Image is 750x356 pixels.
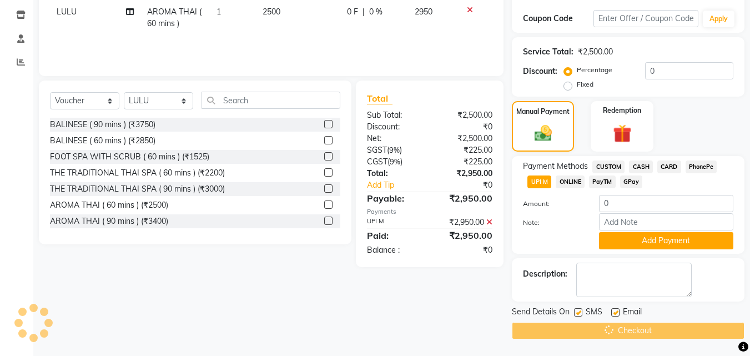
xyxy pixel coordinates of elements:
label: Note: [515,218,590,228]
span: CASH [629,161,653,173]
span: Total [367,93,392,104]
span: GPay [620,176,643,188]
div: ₹2,950.00 [430,168,501,179]
div: Payments [367,207,492,217]
label: Redemption [603,106,641,116]
div: ₹0 [430,121,501,133]
div: ( ) [359,144,430,156]
span: Payment Methods [523,161,588,172]
div: Payable: [359,192,430,205]
span: CUSTOM [592,161,625,173]
span: AROMA THAI ( 60 mins ) [147,7,202,28]
span: PhonePe [686,161,717,173]
div: Service Total: [523,46,573,58]
span: 2500 [263,7,280,17]
span: 9% [389,146,400,154]
div: Coupon Code [523,13,593,24]
div: ₹225.00 [430,144,501,156]
input: Amount [599,195,733,212]
div: THE TRADITIONAL THAI SPA ( 60 mins ) (₹2200) [50,167,225,179]
div: ( ) [359,156,430,168]
div: Sub Total: [359,109,430,121]
a: Add Tip [359,179,441,191]
div: BALINESE ( 60 mins ) (₹2850) [50,135,155,147]
span: PayTM [589,176,616,188]
span: 9% [390,157,400,166]
span: LULU [57,7,77,17]
label: Percentage [577,65,612,75]
div: ₹2,500.00 [578,46,613,58]
div: BALINESE ( 90 mins ) (₹3750) [50,119,155,131]
div: Balance : [359,244,430,256]
div: AROMA THAI ( 90 mins ) (₹3400) [50,215,168,227]
div: Total: [359,168,430,179]
span: UPI M [527,176,551,188]
input: Enter Offer / Coupon Code [593,10,698,27]
span: SMS [586,306,602,320]
button: Apply [703,11,734,27]
span: CARD [657,161,681,173]
div: Paid: [359,229,430,242]
span: ONLINE [556,176,585,188]
div: Discount: [359,121,430,133]
div: Net: [359,133,430,144]
span: Send Details On [512,306,570,320]
div: ₹0 [430,244,501,256]
label: Amount: [515,199,590,209]
img: _cash.svg [529,123,557,143]
label: Fixed [577,79,593,89]
div: AROMA THAI ( 60 mins ) (₹2500) [50,199,168,211]
div: FOOT SPA WITH SCRUB ( 60 mins ) (₹1525) [50,151,209,163]
button: Add Payment [599,232,733,249]
div: ₹2,500.00 [430,133,501,144]
div: THE TRADITIONAL THAI SPA ( 90 mins ) (₹3000) [50,183,225,195]
span: Email [623,306,642,320]
div: ₹2,950.00 [430,229,501,242]
label: Manual Payment [516,107,570,117]
span: 1 [217,7,221,17]
input: Add Note [599,213,733,230]
div: Discount: [523,66,557,77]
span: 0 % [369,6,382,18]
div: UPI M [359,217,430,228]
span: 0 F [347,6,358,18]
span: CGST [367,157,387,167]
span: 2950 [415,7,432,17]
span: SGST [367,145,387,155]
div: ₹225.00 [430,156,501,168]
input: Search [202,92,340,109]
span: | [363,6,365,18]
div: ₹2,950.00 [430,192,501,205]
div: ₹0 [442,179,501,191]
div: ₹2,950.00 [430,217,501,228]
div: ₹2,500.00 [430,109,501,121]
div: Description: [523,268,567,280]
img: _gift.svg [607,122,637,145]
